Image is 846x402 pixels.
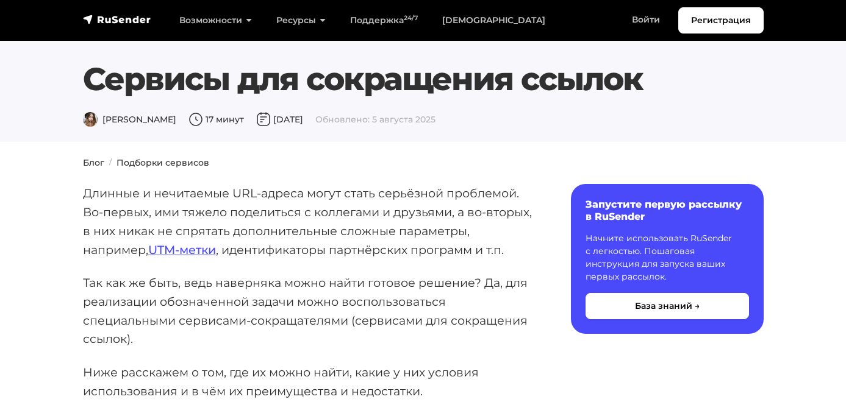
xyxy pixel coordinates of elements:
span: Обновлено: 5 августа 2025 [315,114,436,125]
a: UTM-метки [148,242,216,257]
p: Начните использовать RuSender с легкостью. Пошаговая инструкция для запуска ваших первых рассылок. [586,232,749,283]
img: Дата публикации [256,112,271,127]
img: RuSender [83,13,151,26]
sup: 24/7 [404,14,418,22]
span: [DATE] [256,114,303,125]
a: Войти [620,7,672,32]
span: [PERSON_NAME] [83,114,176,125]
img: Время чтения [188,112,203,127]
a: Запустите первую рассылку в RuSender Начните использовать RuSender с легкостью. Пошаговая инструк... [571,184,764,333]
a: Поддержка24/7 [338,8,430,33]
nav: breadcrumb [76,157,771,169]
a: [DEMOGRAPHIC_DATA] [430,8,557,33]
span: 17 минут [188,114,244,125]
p: Так как же быть, ведь наверняка можно найти готовое решение? Да, для реализации обозначенной зада... [83,273,532,348]
p: Ниже расскажем о том, где их можно найти, какие у них условия использования и в чём их преимущест... [83,363,532,400]
h1: Сервисы для сокращения ссылок [83,60,706,98]
a: Возможности [167,8,264,33]
a: Регистрация [678,7,764,33]
button: База знаний → [586,293,749,319]
li: Подборки сервисов [104,157,209,169]
p: Длинные и нечитаемые URL-адреса могут стать серьёзной проблемой. Во-первых, ими тяжело поделиться... [83,184,532,259]
a: Ресурсы [264,8,338,33]
h6: Запустите первую рассылку в RuSender [586,199,749,222]
a: Блог [83,157,104,168]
